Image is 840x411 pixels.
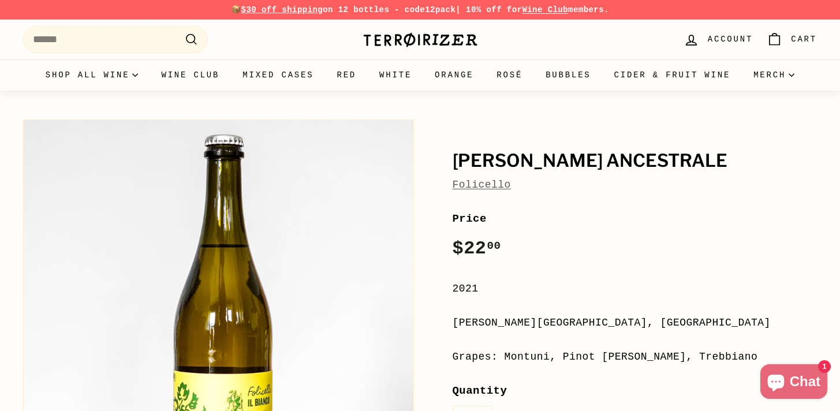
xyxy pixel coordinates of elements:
a: Folicello [453,179,511,190]
a: Red [325,59,368,91]
div: 2021 [453,281,817,297]
a: Wine Club [150,59,231,91]
div: Grapes: Montuni, Pinot [PERSON_NAME], Trebbiano [453,349,817,365]
a: Wine Club [522,5,568,14]
span: Cart [791,33,817,46]
summary: Merch [742,59,806,91]
sup: 00 [487,240,501,252]
a: Account [677,23,760,57]
div: [PERSON_NAME][GEOGRAPHIC_DATA], [GEOGRAPHIC_DATA] [453,315,817,331]
a: Cider & Fruit Wine [603,59,742,91]
inbox-online-store-chat: Shopify online store chat [757,364,831,402]
span: Account [708,33,753,46]
a: White [368,59,423,91]
h1: [PERSON_NAME] Ancestrale [453,151,817,171]
span: $30 off shipping [241,5,323,14]
a: Mixed Cases [231,59,325,91]
strong: 12pack [425,5,456,14]
a: Orange [423,59,485,91]
span: $22 [453,238,501,259]
a: Rosé [485,59,534,91]
a: Bubbles [534,59,602,91]
summary: Shop all wine [34,59,150,91]
label: Quantity [453,382,817,399]
a: Cart [760,23,824,57]
label: Price [453,210,817,227]
p: 📦 on 12 bottles - code | 10% off for members. [23,3,817,16]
